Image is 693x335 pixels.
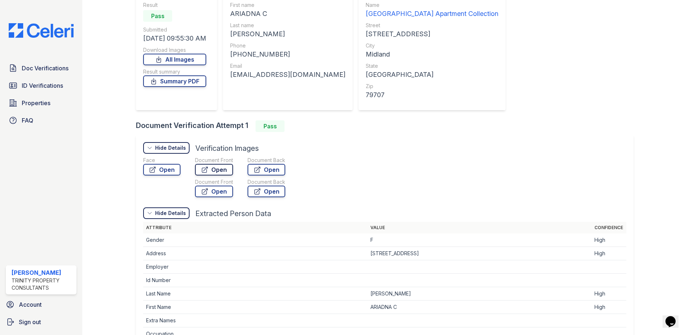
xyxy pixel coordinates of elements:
div: [PERSON_NAME] [12,268,74,277]
div: Extracted Person Data [195,208,271,219]
div: Document Front [195,178,233,186]
div: Name [366,1,498,9]
div: Street [366,22,498,29]
div: [DATE] 09:55:30 AM [143,33,206,44]
td: Id Number [143,274,368,287]
td: F [368,233,592,247]
span: Account [19,300,42,309]
div: [GEOGRAPHIC_DATA] [366,70,498,80]
div: [PERSON_NAME] [230,29,345,39]
a: Doc Verifications [6,61,76,75]
th: Confidence [592,222,626,233]
div: City [366,42,498,49]
span: Sign out [19,318,41,326]
td: First Name [143,301,368,314]
div: Submitted [143,26,206,33]
a: ID Verifications [6,78,76,93]
th: Attribute [143,222,368,233]
div: Document Verification Attempt 1 [136,120,639,132]
div: [STREET_ADDRESS] [366,29,498,39]
div: Document Back [248,178,285,186]
div: [EMAIL_ADDRESS][DOMAIN_NAME] [230,70,345,80]
a: FAQ [6,113,76,128]
a: Name [GEOGRAPHIC_DATA] Apartment Collection [366,1,498,19]
div: ARIADNA C [230,9,345,19]
div: Hide Details [155,144,186,152]
div: Zip [366,83,498,90]
a: Summary PDF [143,75,206,87]
td: High [592,287,626,301]
td: High [592,233,626,247]
div: Verification Images [195,143,259,153]
div: Pass [256,120,285,132]
a: Open [195,186,233,197]
div: [GEOGRAPHIC_DATA] Apartment Collection [366,9,498,19]
a: Properties [6,96,76,110]
div: State [366,62,498,70]
div: Email [230,62,345,70]
iframe: chat widget [663,306,686,328]
th: Value [368,222,592,233]
div: Result summary [143,68,206,75]
td: Address [143,247,368,260]
td: [STREET_ADDRESS] [368,247,592,260]
div: Phone [230,42,345,49]
td: High [592,301,626,314]
div: Midland [366,49,498,59]
div: First name [230,1,345,9]
div: Download Images [143,46,206,54]
div: Last name [230,22,345,29]
a: Open [248,186,285,197]
a: All Images [143,54,206,65]
td: Extra Names [143,314,368,327]
a: Account [3,297,79,312]
div: Result [143,1,206,9]
div: [PHONE_NUMBER] [230,49,345,59]
span: FAQ [22,116,33,125]
div: Hide Details [155,210,186,217]
td: High [592,247,626,260]
div: Document Back [248,157,285,164]
td: ARIADNA C [368,301,592,314]
span: ID Verifications [22,81,63,90]
div: Face [143,157,180,164]
td: Employer [143,260,368,274]
td: Last Name [143,287,368,301]
a: Open [195,164,233,175]
div: 79707 [366,90,498,100]
span: Properties [22,99,50,107]
a: Open [248,164,285,175]
img: CE_Logo_Blue-a8612792a0a2168367f1c8372b55b34899dd931a85d93a1a3d3e32e68fde9ad4.png [3,23,79,38]
td: [PERSON_NAME] [368,287,592,301]
td: Gender [143,233,368,247]
div: Document Front [195,157,233,164]
div: Trinity Property Consultants [12,277,74,291]
a: Open [143,164,180,175]
div: Pass [143,10,172,22]
span: Doc Verifications [22,64,69,73]
a: Sign out [3,315,79,329]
